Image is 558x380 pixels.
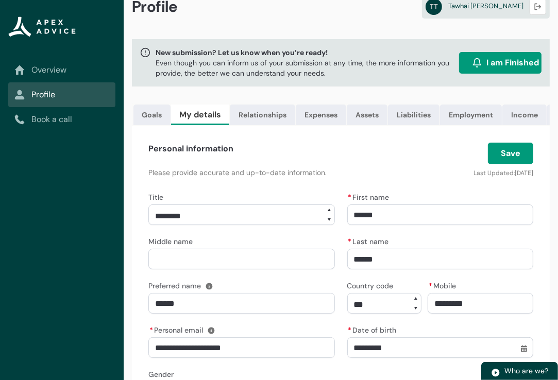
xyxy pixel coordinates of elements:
abbr: required [429,281,432,290]
abbr: required [348,325,352,335]
abbr: required [348,193,352,202]
a: Overview [14,64,109,76]
span: Gender [148,370,174,379]
span: I am Finished [486,57,539,69]
a: Assets [347,105,387,125]
label: Middle name [148,234,197,247]
label: Preferred name [148,279,205,291]
img: play.svg [491,368,500,377]
a: My details [171,105,229,125]
span: Tawhai [PERSON_NAME] [448,2,523,10]
a: Relationships [230,105,295,125]
img: alarm.svg [472,58,482,68]
a: Book a call [14,113,109,126]
a: Income [502,105,547,125]
abbr: required [149,325,153,335]
label: Date of birth [347,323,401,335]
label: First name [347,190,394,202]
button: I am Finished [459,52,542,74]
span: New submission? Let us know when you’re ready! [156,47,455,58]
a: Liabilities [388,105,439,125]
label: Last name [347,234,393,247]
abbr: required [348,237,352,246]
span: Title [148,193,163,202]
span: Who are we? [504,366,548,375]
button: Save [488,143,533,164]
span: Country code [347,281,394,290]
img: Apex Advice Group [8,16,76,37]
label: Personal email [148,323,207,335]
a: Profile [14,89,109,101]
lightning-formatted-text: Last Updated: [474,169,515,177]
a: Goals [133,105,171,125]
lightning-formatted-date-time: [DATE] [515,169,533,177]
h4: Personal information [148,143,233,155]
a: Expenses [296,105,346,125]
nav: Sub page [8,58,115,132]
p: Please provide accurate and up-to-date information. [148,167,401,178]
label: Mobile [428,279,460,291]
a: Employment [440,105,502,125]
p: Even though you can inform us of your submission at any time, the more information you provide, t... [156,58,455,78]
